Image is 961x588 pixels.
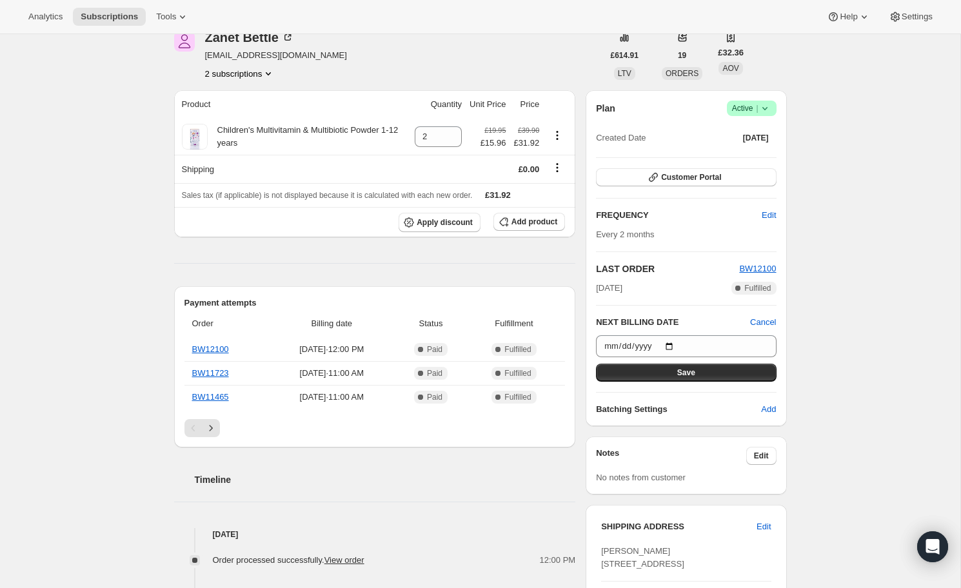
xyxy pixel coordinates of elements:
button: Shipping actions [547,161,568,175]
button: Add [753,399,784,420]
span: £614.91 [611,50,639,61]
span: Tools [156,12,176,22]
div: Zanet Bettle [205,31,294,44]
span: ORDERS [666,69,698,78]
span: Active [732,102,771,115]
span: [PERSON_NAME] [STREET_ADDRESS] [601,546,684,569]
span: £32.36 [718,46,744,59]
th: Order [184,309,269,338]
span: Customer Portal [661,172,721,182]
a: BW11723 [192,368,229,378]
div: Open Intercom Messenger [917,531,948,562]
span: Status [399,317,463,330]
span: [EMAIL_ADDRESS][DOMAIN_NAME] [205,49,347,62]
a: BW12100 [192,344,229,354]
span: Subscriptions [81,12,138,22]
span: No notes from customer [596,473,686,482]
span: Help [840,12,857,22]
span: Fulfilled [504,368,531,378]
button: Analytics [21,8,70,26]
button: Edit [746,447,777,465]
button: Cancel [750,316,776,329]
span: [DATE] · 12:00 PM [272,343,391,356]
span: Paid [427,344,442,355]
h4: [DATE] [174,528,576,541]
span: Zanet Bettle [174,31,195,52]
h2: NEXT BILLING DATE [596,316,750,329]
span: Fulfilled [744,283,771,293]
div: Children's Multivitamin & Multibiotic Powder 1-12 years [208,124,408,150]
span: £15.96 [480,137,506,150]
h2: FREQUENCY [596,209,762,222]
span: Edit [762,209,776,222]
span: [DATE] · 11:00 AM [272,391,391,404]
button: BW12100 [739,262,776,275]
span: Analytics [28,12,63,22]
span: Fulfilled [504,392,531,402]
span: Paid [427,392,442,402]
a: View order [324,555,364,565]
span: Settings [902,12,933,22]
button: Edit [754,205,784,226]
button: Subscriptions [73,8,146,26]
span: Sales tax (if applicable) is not displayed because it is calculated with each new order. [182,191,473,200]
span: Apply discount [417,217,473,228]
span: Billing date [272,317,391,330]
button: Save [596,364,776,382]
button: [DATE] [735,129,777,147]
button: Product actions [547,128,568,142]
th: Price [510,90,543,119]
span: [DATE] [743,133,769,143]
button: Customer Portal [596,168,776,186]
span: Fulfilled [504,344,531,355]
button: Next [202,419,220,437]
th: Quantity [411,90,466,119]
span: | [756,103,758,113]
span: Edit [757,520,771,533]
span: AOV [722,64,738,73]
span: Save [677,367,695,378]
span: 19 [678,50,686,61]
h3: Notes [596,447,746,465]
button: Apply discount [399,213,480,232]
small: £19.95 [484,126,506,134]
span: Edit [754,451,769,461]
span: Fulfillment [471,317,557,330]
img: product img [182,124,208,150]
span: Add product [511,217,557,227]
a: BW12100 [739,264,776,273]
span: Order processed successfully. [213,555,364,565]
span: Paid [427,368,442,378]
button: Settings [881,8,940,26]
button: Add product [493,213,565,231]
nav: Pagination [184,419,566,437]
button: £614.91 [603,46,646,64]
span: Created Date [596,132,646,144]
a: BW11465 [192,392,229,402]
span: [DATE] [596,282,622,295]
h3: SHIPPING ADDRESS [601,520,757,533]
th: Unit Price [466,90,510,119]
button: 19 [670,46,694,64]
button: Help [819,8,878,26]
h2: Timeline [195,473,576,486]
span: Every 2 months [596,230,654,239]
button: Tools [148,8,197,26]
span: Add [761,403,776,416]
span: 12:00 PM [540,554,576,567]
span: [DATE] · 11:00 AM [272,367,391,380]
h6: Batching Settings [596,403,761,416]
span: £31.92 [485,190,511,200]
th: Product [174,90,411,119]
small: £39.90 [518,126,539,134]
button: Product actions [205,67,275,80]
h2: Payment attempts [184,297,566,309]
button: Edit [749,516,778,537]
h2: LAST ORDER [596,262,739,275]
span: LTV [618,69,631,78]
span: £0.00 [519,164,540,174]
span: £31.92 [513,137,539,150]
h2: Plan [596,102,615,115]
